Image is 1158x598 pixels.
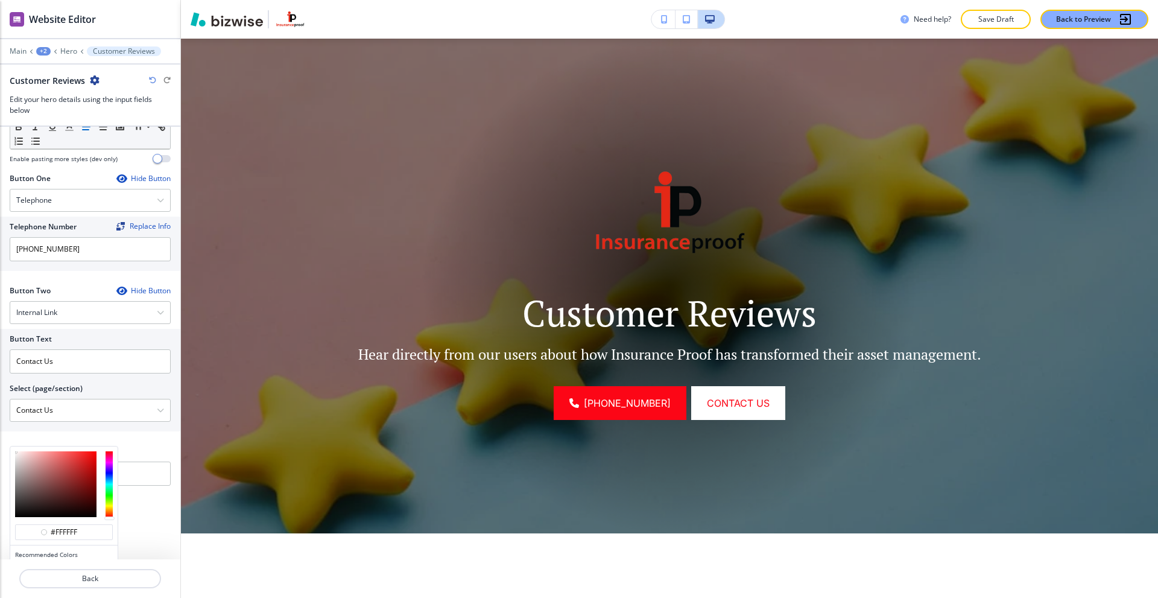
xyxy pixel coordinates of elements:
[10,221,77,232] h2: Telephone Number
[10,383,83,394] h2: Select (page/section)
[10,74,85,87] h2: Customer Reviews
[10,334,52,345] h2: Button Text
[29,12,96,27] h2: Website Editor
[10,94,171,116] h3: Edit your hero details using the input fields below
[10,154,118,164] h4: Enable pasting more styles (dev only)
[322,291,1017,334] p: Customer Reviews
[976,14,1015,25] p: Save Draft
[87,46,161,56] button: Customer Reviews
[961,10,1031,29] button: Save Draft
[10,12,24,27] img: editor icon
[1056,14,1111,25] p: Back to Preview
[274,10,306,28] img: Your Logo
[579,153,760,273] img: Hero Logo
[10,400,157,421] input: Manual Input
[116,174,171,183] button: Hide Button
[10,285,51,296] h2: Button Two
[116,222,125,231] img: Replace
[21,573,160,584] p: Back
[36,47,51,56] button: +2
[16,307,57,318] h4: Internal Link
[10,446,118,457] h2: Any Color (dev only, be careful!)
[10,237,171,261] input: Ex. 561-222-1111
[914,14,951,25] h3: Need help?
[691,386,785,420] button: Contact Us
[181,39,1158,533] img: Banner Image
[93,47,155,56] p: Customer Reviews
[707,396,770,410] span: Contact Us
[116,222,171,231] button: ReplaceReplace Info
[116,222,171,231] div: Replace Info
[15,550,113,559] h4: Recommended Colors
[19,569,161,588] button: Back
[10,173,51,184] h2: Button One
[1040,10,1148,29] button: Back to Preview
[10,47,27,56] button: Main
[16,195,52,206] h4: Telephone
[60,47,77,56] button: Hero
[116,222,171,232] span: Find and replace this information across Bizwise
[116,286,171,296] button: Hide Button
[191,12,263,27] img: Bizwise Logo
[322,345,1017,363] p: Hear directly from our users about how Insurance Proof has transformed their asset management.
[554,386,686,420] a: [PHONE_NUMBER]
[584,396,671,410] span: [PHONE_NUMBER]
